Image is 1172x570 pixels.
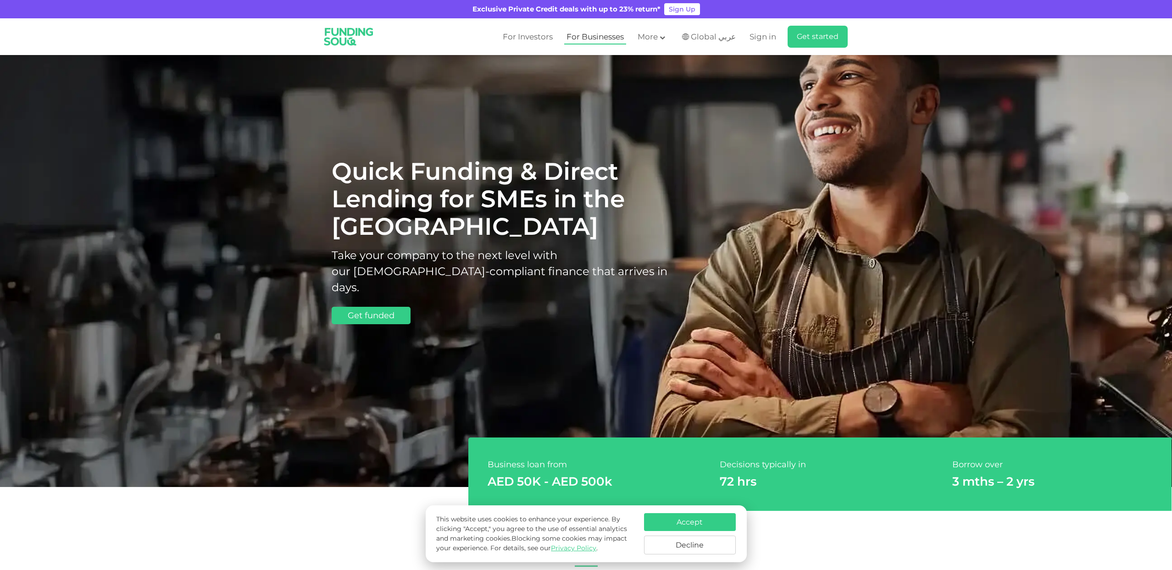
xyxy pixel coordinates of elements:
div: AED 50K - AED 500k [483,474,692,489]
a: Get funded [332,307,411,324]
span: Global عربي [691,32,736,42]
div: Borrow over [948,460,1157,470]
div: Business loan from [483,460,692,470]
span: For details, see our . [490,544,598,552]
div: Exclusive Private Credit deals with up to 23% return* [472,4,661,15]
div: 72 hrs [715,474,924,489]
div: Decisions typically in [715,460,924,470]
img: SA Flag [682,33,689,40]
h1: Quick Funding & Direct Lending for SMEs in the [GEOGRAPHIC_DATA] [332,158,689,240]
a: For Businesses [564,29,626,44]
h2: Take your company to the next level with our [DEMOGRAPHIC_DATA]-compliant finance that arrives in... [332,247,689,295]
a: Privacy Policy [551,544,596,552]
div: 3 mths – 2 yrs [948,474,1157,489]
a: Sign Up [664,3,700,15]
span: Sign in [750,32,776,41]
span: Blocking some cookies may impact your experience. [436,534,627,552]
button: Accept [644,513,736,531]
a: For Investors [500,29,555,44]
img: Logo [318,20,380,53]
span: More [638,32,658,41]
button: Decline [644,536,736,554]
p: This website uses cookies to enhance your experience. By clicking "Accept," you agree to the use ... [436,515,634,553]
span: Get started [797,32,839,41]
a: Sign in [747,29,776,44]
